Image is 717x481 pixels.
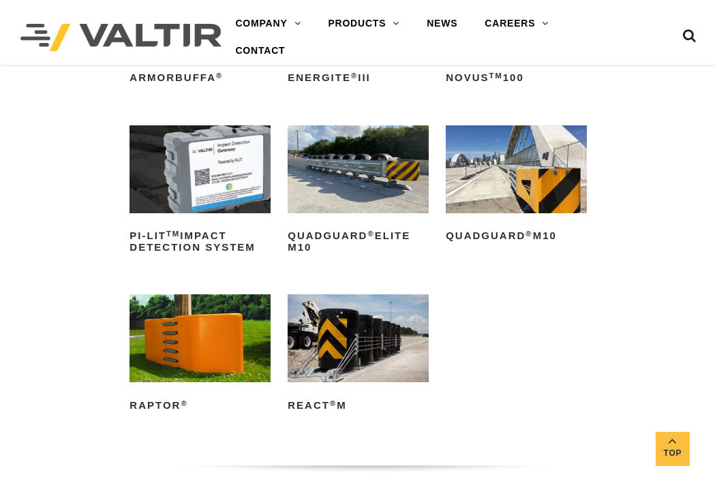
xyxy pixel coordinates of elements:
[222,37,299,65] a: CONTACT
[446,125,586,247] a: QuadGuard®M10
[525,230,532,238] sup: ®
[656,432,690,466] a: Top
[129,67,270,89] h2: ArmorBuffa
[314,10,413,37] a: PRODUCTS
[20,24,222,51] img: Valtir
[489,72,503,80] sup: TM
[413,10,471,37] a: NEWS
[330,399,337,407] sup: ®
[129,125,270,258] a: PI-LITTMImpact Detection System
[288,125,428,258] a: QuadGuard®Elite M10
[446,226,586,247] h2: QuadGuard M10
[351,72,358,80] sup: ®
[656,446,690,461] span: Top
[181,399,187,407] sup: ®
[288,294,428,416] a: REACT®M
[222,10,314,37] a: COMPANY
[129,394,270,416] h2: RAPTOR
[129,294,270,416] a: RAPTOR®
[129,226,270,258] h2: PI-LIT Impact Detection System
[367,230,374,238] sup: ®
[471,10,562,37] a: CAREERS
[288,226,428,258] h2: QuadGuard Elite M10
[288,67,428,89] h2: ENERGITE III
[446,67,586,89] h2: NOVUS 100
[288,394,428,416] h2: REACT M
[166,230,180,238] sup: TM
[216,72,223,80] sup: ®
